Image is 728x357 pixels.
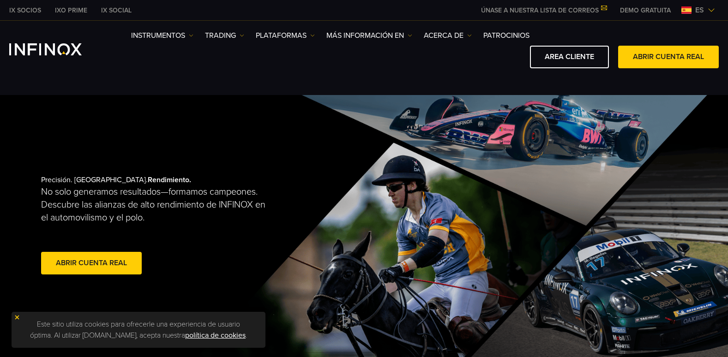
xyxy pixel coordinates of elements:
[41,252,142,274] a: Abrir cuenta real
[326,30,412,41] a: Más información en
[48,6,94,15] a: INFINOX
[692,5,708,16] span: es
[41,161,332,292] div: Precisión. [GEOGRAPHIC_DATA].
[613,6,678,15] a: INFINOX MENU
[474,6,613,14] a: ÚNASE A NUESTRA LISTA DE CORREOS
[530,46,609,68] a: AREA CLIENTE
[131,30,193,41] a: Instrumentos
[483,30,529,41] a: Patrocinios
[618,46,719,68] a: ABRIR CUENTA REAL
[185,331,246,340] a: política de cookies
[205,30,244,41] a: TRADING
[9,43,103,55] a: INFINOX Logo
[41,185,274,224] p: No solo generamos resultados—formamos campeones. Descubre las alianzas de alto rendimiento de INF...
[2,6,48,15] a: INFINOX
[14,314,20,321] img: yellow close icon
[148,175,191,184] strong: Rendimiento.
[256,30,315,41] a: PLATAFORMAS
[424,30,472,41] a: ACERCA DE
[16,316,261,343] p: Este sitio utiliza cookies para ofrecerle una experiencia de usuario óptima. Al utilizar [DOMAIN_...
[94,6,138,15] a: INFINOX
